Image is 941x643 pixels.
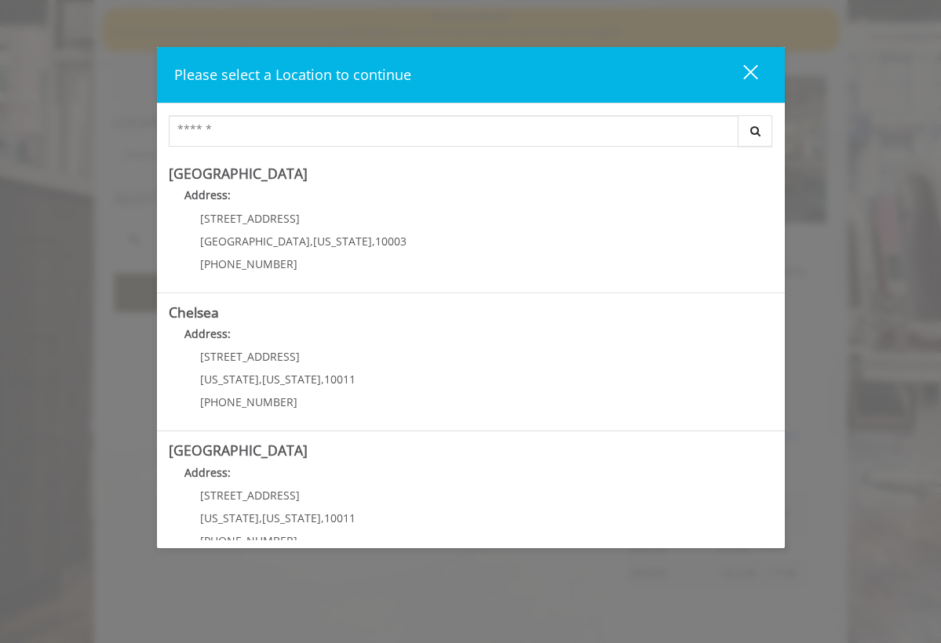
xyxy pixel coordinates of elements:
[200,256,297,271] span: [PHONE_NUMBER]
[184,187,231,202] b: Address:
[200,372,259,387] span: [US_STATE]
[200,510,259,525] span: [US_STATE]
[324,510,356,525] span: 10011
[321,372,324,387] span: ,
[169,441,308,460] b: [GEOGRAPHIC_DATA]
[200,211,300,226] span: [STREET_ADDRESS]
[310,234,313,249] span: ,
[324,372,356,387] span: 10011
[262,510,321,525] span: [US_STATE]
[184,326,231,341] b: Address:
[262,372,321,387] span: [US_STATE]
[169,164,308,183] b: [GEOGRAPHIC_DATA]
[200,234,310,249] span: [GEOGRAPHIC_DATA]
[372,234,375,249] span: ,
[200,488,300,503] span: [STREET_ADDRESS]
[259,510,262,525] span: ,
[714,59,768,91] button: close dialog
[313,234,372,249] span: [US_STATE]
[169,115,773,154] div: Center Select
[200,533,297,548] span: [PHONE_NUMBER]
[725,64,757,87] div: close dialog
[169,303,219,321] b: Chelsea
[200,394,297,409] span: [PHONE_NUMBER]
[174,65,411,84] span: Please select a Location to continue
[321,510,324,525] span: ,
[184,465,231,480] b: Address:
[169,115,739,147] input: Search Center
[746,125,764,136] i: Search button
[259,372,262,387] span: ,
[200,349,300,364] span: [STREET_ADDRESS]
[375,234,407,249] span: 10003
